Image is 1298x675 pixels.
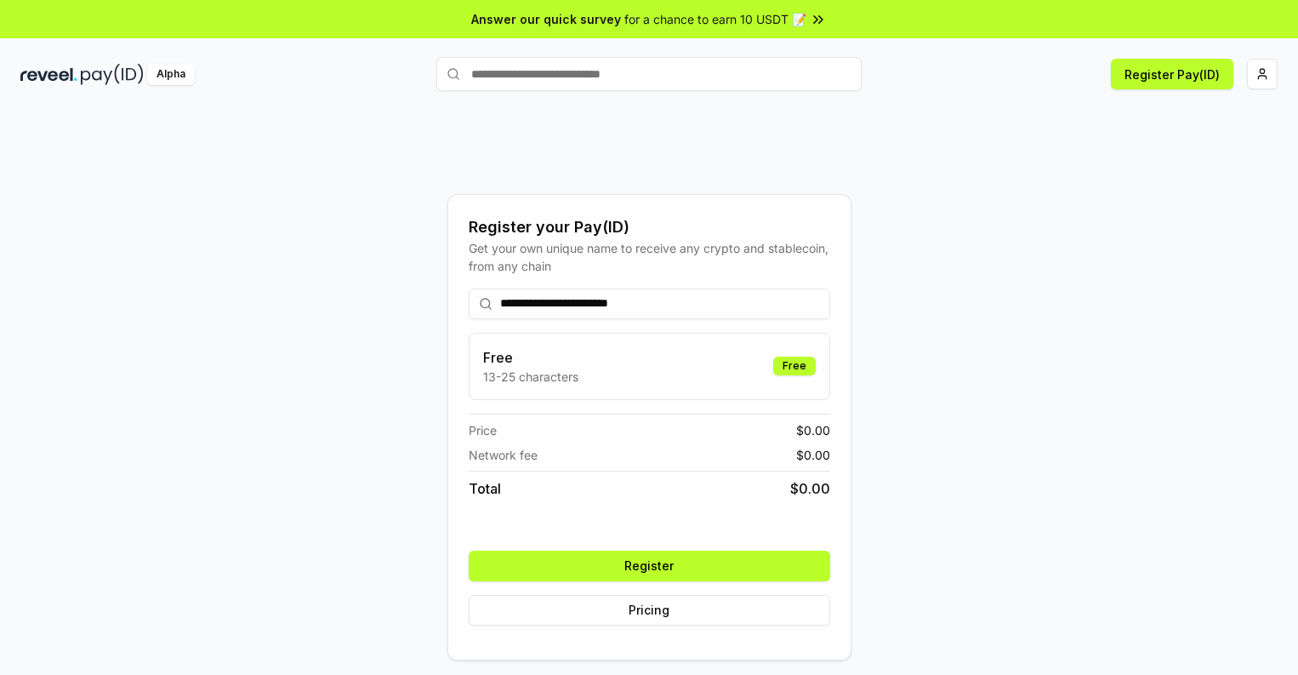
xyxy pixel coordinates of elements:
[790,478,830,499] span: $ 0.00
[469,239,830,275] div: Get your own unique name to receive any crypto and stablecoin, from any chain
[469,551,830,581] button: Register
[81,64,144,85] img: pay_id
[469,215,830,239] div: Register your Pay(ID)
[471,10,621,28] span: Answer our quick survey
[796,421,830,439] span: $ 0.00
[624,10,806,28] span: for a chance to earn 10 USDT 📝
[469,446,538,464] span: Network fee
[483,347,578,368] h3: Free
[483,368,578,386] p: 13-25 characters
[1111,59,1233,89] button: Register Pay(ID)
[20,64,77,85] img: reveel_dark
[469,478,501,499] span: Total
[773,357,816,375] div: Free
[469,421,497,439] span: Price
[469,595,830,626] button: Pricing
[796,446,830,464] span: $ 0.00
[147,64,195,85] div: Alpha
